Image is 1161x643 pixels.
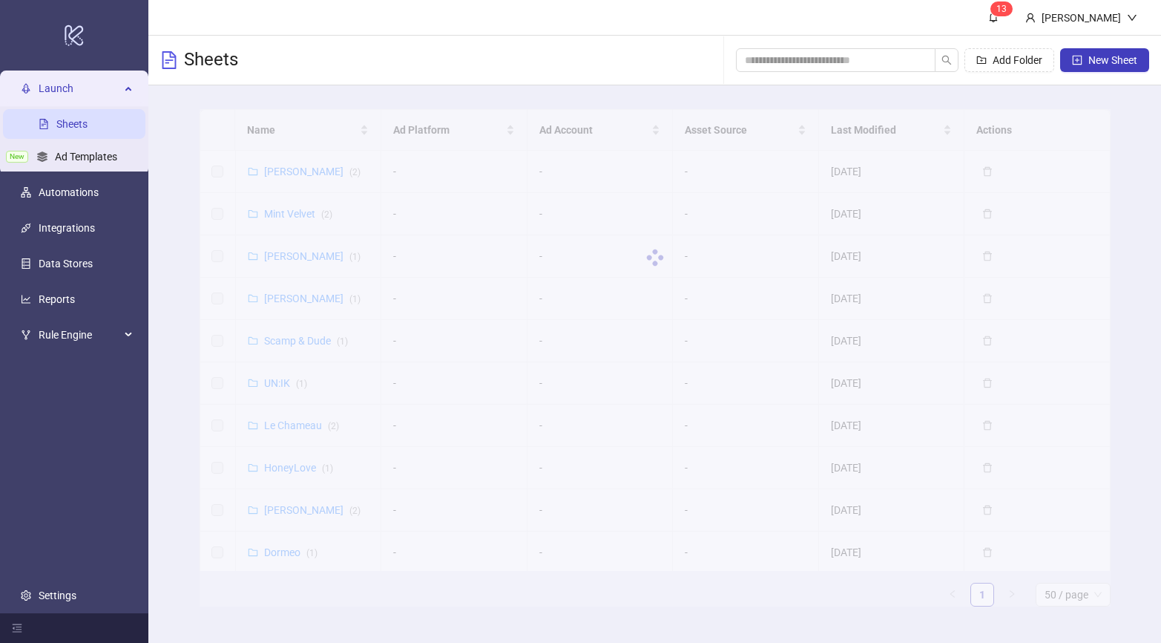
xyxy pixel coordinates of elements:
span: rocket [21,83,31,94]
span: search [941,55,952,65]
span: fork [21,330,31,340]
a: Data Stores [39,258,93,270]
div: [PERSON_NAME] [1036,10,1127,26]
a: Automations [39,186,99,198]
span: 3 [1002,4,1007,14]
button: New Sheet [1060,48,1149,72]
a: Settings [39,590,76,601]
span: menu-fold [12,623,22,633]
a: Integrations [39,222,95,234]
span: Add Folder [993,54,1042,66]
span: New Sheet [1088,54,1137,66]
span: user [1025,13,1036,23]
span: down [1127,13,1137,23]
a: Sheets [56,118,88,130]
span: folder-add [976,55,987,65]
span: file-text [160,51,178,69]
a: Reports [39,293,75,305]
span: bell [988,12,999,22]
span: Rule Engine [39,320,120,350]
button: Add Folder [964,48,1054,72]
sup: 13 [990,1,1013,16]
h3: Sheets [184,48,238,72]
span: plus-square [1072,55,1082,65]
a: Ad Templates [55,151,117,163]
span: 1 [996,4,1002,14]
span: Launch [39,74,120,103]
